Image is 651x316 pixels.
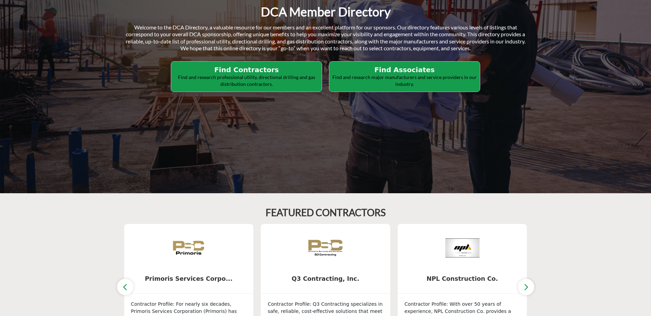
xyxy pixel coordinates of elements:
[408,274,517,283] span: NPL Construction Co.
[271,274,380,283] span: Q3 Contracting, Inc.
[408,270,517,288] b: NPL Construction Co.
[126,24,525,52] span: Welcome to the DCA Directory, a valuable resource for our members and an excellent platform for o...
[329,61,480,92] button: Find Associates Find and research major manufacturers and service providers in our industry.
[124,270,254,288] a: Primoris Services Corpo...
[135,270,243,288] b: Primoris Services Corporation
[271,270,380,288] b: Q3 Contracting, Inc.
[135,274,243,283] span: Primoris Services Corpo...
[261,270,390,288] a: Q3 Contracting, Inc.
[331,74,478,87] p: Find and research major manufacturers and service providers in our industry.
[171,61,322,92] button: Find Contractors Find and research professional utility, directional drilling and gas distributio...
[445,231,480,265] img: NPL Construction Co.
[173,66,320,74] h2: Find Contractors
[308,231,343,265] img: Q3 Contracting, Inc.
[398,270,527,288] a: NPL Construction Co.
[331,66,478,74] h2: Find Associates
[173,74,320,87] p: Find and research professional utility, directional drilling and gas distribution contractors.
[171,231,206,265] img: Primoris Services Corporation
[266,207,386,219] h2: FEATURED CONTRACTORS
[261,4,391,20] h1: DCA Member Directory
